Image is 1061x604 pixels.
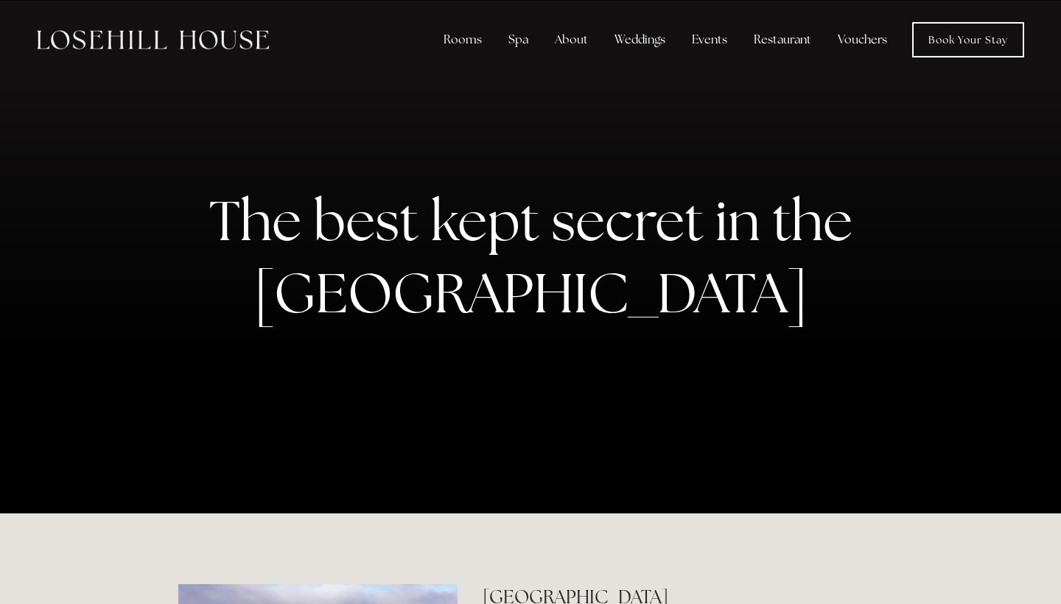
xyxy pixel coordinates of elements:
[912,22,1024,57] a: Book Your Stay
[497,25,540,55] div: Spa
[826,25,899,55] a: Vouchers
[209,184,864,329] strong: The best kept secret in the [GEOGRAPHIC_DATA]
[742,25,823,55] div: Restaurant
[37,30,269,49] img: Losehill House
[603,25,677,55] div: Weddings
[680,25,739,55] div: Events
[432,25,494,55] div: Rooms
[543,25,600,55] div: About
